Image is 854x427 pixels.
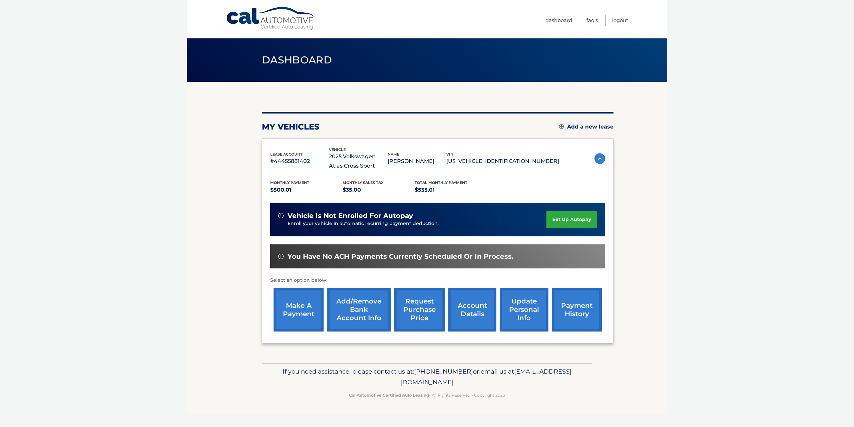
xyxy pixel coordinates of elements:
p: #44455881402 [270,157,329,166]
p: $35.00 [343,185,415,195]
p: Select an option below: [270,276,605,284]
h2: my vehicles [262,122,320,132]
span: Total Monthly Payment [415,180,467,185]
span: vehicle is not enrolled for autopay [288,212,413,220]
a: Add/Remove bank account info [327,288,391,332]
a: Add a new lease [559,124,613,130]
p: $535.01 [415,185,487,195]
p: Enroll your vehicle in automatic recurring payment deduction. [288,220,546,227]
strong: Cal Automotive Certified Auto Leasing [349,393,429,398]
a: account details [448,288,496,332]
span: name [388,152,399,157]
a: make a payment [274,288,324,332]
span: lease account [270,152,303,157]
p: [US_VEHICLE_IDENTIFICATION_NUMBER] [446,157,559,166]
a: Cal Automotive [226,7,316,30]
img: accordion-active.svg [594,153,605,164]
a: payment history [552,288,602,332]
p: 2025 Volkswagen Atlas Cross Sport [329,152,388,171]
p: $500.01 [270,185,343,195]
span: [EMAIL_ADDRESS][DOMAIN_NAME] [400,368,571,386]
span: Monthly sales Tax [343,180,384,185]
a: Logout [612,15,628,26]
span: Dashboard [262,54,332,66]
img: alert-white.svg [278,213,284,218]
span: vin [446,152,453,157]
img: add.svg [559,124,564,129]
span: You have no ACH payments currently scheduled or in process. [288,252,513,261]
a: update personal info [500,288,548,332]
span: Monthly Payment [270,180,309,185]
p: [PERSON_NAME] [388,157,446,166]
p: - All Rights Reserved - Copyright 2025 [266,392,588,399]
span: [PHONE_NUMBER] [414,368,473,375]
span: vehicle [329,147,346,152]
a: request purchase price [394,288,445,332]
p: If you need assistance, please contact us at: or email us at [266,366,588,388]
a: FAQ's [586,15,598,26]
img: alert-white.svg [278,254,284,259]
a: Dashboard [545,15,572,26]
a: set up autopay [546,211,597,228]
